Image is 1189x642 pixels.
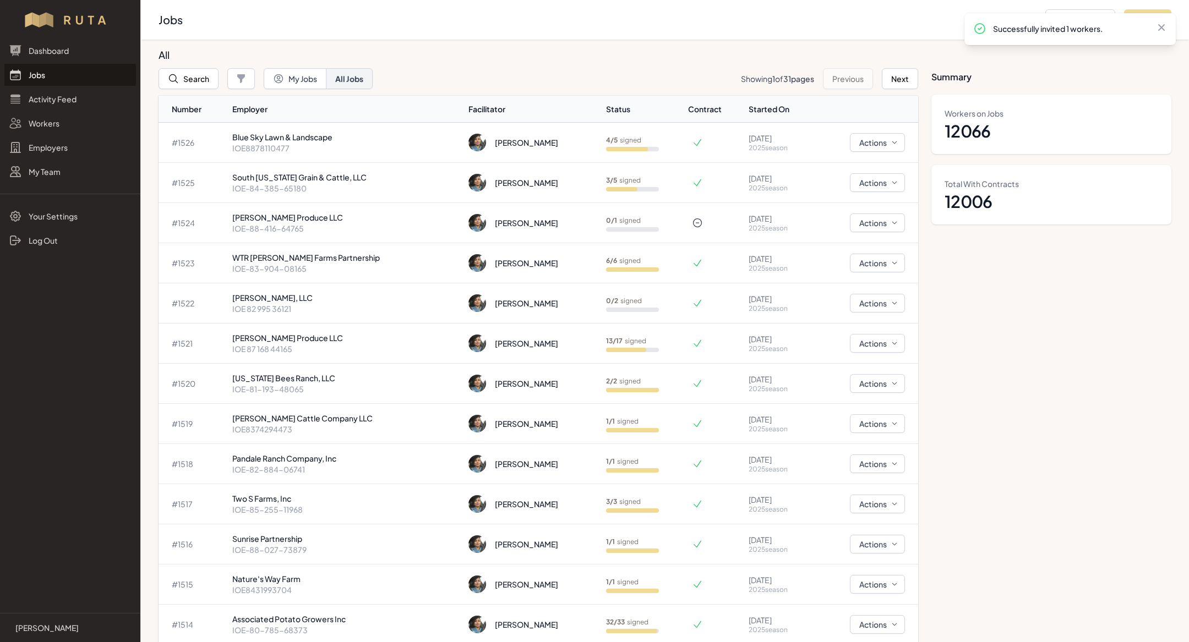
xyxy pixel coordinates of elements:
p: [PERSON_NAME] Produce LLC [232,212,460,223]
button: Actions [850,213,905,232]
p: signed [606,578,639,586]
p: IOE-85-255-11968 [232,504,460,515]
p: [DATE] [749,534,809,545]
p: [DATE] [749,494,809,505]
button: Actions [850,414,905,433]
div: [PERSON_NAME] [495,137,558,148]
td: # 1524 [159,203,228,243]
b: 2 / 2 [606,377,617,385]
td: # 1518 [159,444,228,484]
p: [PERSON_NAME] Produce LLC [232,332,460,343]
b: 3 / 3 [606,497,617,506]
button: Actions [850,133,905,152]
p: Blue Sky Lawn & Landscape [232,131,460,142]
button: Actions [850,495,905,513]
th: Contract [688,96,744,123]
th: Status [602,96,688,123]
b: 6 / 6 [606,256,617,265]
button: Actions [850,615,905,634]
p: signed [606,457,639,466]
p: [DATE] [749,454,809,465]
dt: Workers on Jobs [945,108,1158,119]
p: IOE 82 995 36121 [232,303,460,314]
p: signed [606,337,646,345]
div: [PERSON_NAME] [495,539,558,550]
p: 2025 season [749,505,809,514]
p: signed [606,297,642,305]
h3: Summary [931,48,1171,84]
td: # 1520 [159,364,228,404]
p: WTR [PERSON_NAME] Farms Partnership [232,252,460,263]
div: [PERSON_NAME] [495,338,558,349]
button: Actions [850,454,905,473]
p: signed [606,256,641,265]
div: [PERSON_NAME] [495,177,558,188]
button: My Jobs [264,68,326,89]
p: IOE 87 168 44165 [232,343,460,354]
a: Your Settings [4,205,136,227]
p: [DATE] [749,173,809,184]
td: # 1523 [159,243,228,283]
p: [PERSON_NAME], LLC [232,292,460,303]
b: 0 / 2 [606,297,618,305]
p: [DATE] [749,414,809,425]
p: [DATE] [749,574,809,585]
div: [PERSON_NAME] [495,619,558,630]
p: signed [606,618,648,627]
img: Workflow [23,11,117,29]
p: IOE-82-884-06741 [232,464,460,475]
button: Actions [850,173,905,192]
p: 2025 season [749,344,809,353]
p: 2025 season [749,224,809,233]
p: South [US_STATE] Grain & Cattle, LLC [232,172,460,183]
b: 13 / 17 [606,337,623,345]
a: Log Out [4,229,136,251]
p: signed [606,537,639,546]
td: # 1516 [159,524,228,564]
p: 2025 season [749,425,809,434]
a: Activity Feed [4,88,136,110]
b: 1 / 1 [606,417,615,425]
p: signed [606,377,641,386]
th: Employer [228,96,464,123]
p: 2025 season [749,625,809,634]
p: IOE-80-785-68373 [232,624,460,635]
a: Jobs [4,64,136,86]
div: [PERSON_NAME] [495,498,558,509]
td: # 1522 [159,283,228,323]
button: Actions [850,334,905,353]
button: Search [159,68,219,89]
p: [DATE] [749,614,809,625]
p: signed [606,216,641,225]
p: IOE-83-904-08165 [232,263,460,274]
div: [PERSON_NAME] [495,298,558,309]
b: 4 / 5 [606,136,618,144]
button: Actions [850,294,905,312]
p: IOE8374294473 [232,424,460,435]
div: [PERSON_NAME] [495,418,558,429]
dt: Total With Contracts [945,178,1158,189]
p: signed [606,497,641,506]
button: All Jobs [326,68,373,89]
button: Add Job [1124,9,1171,30]
p: IOE-84-385-65180 [232,183,460,194]
th: Number [159,96,228,123]
p: Associated Potato Growers Inc [232,613,460,624]
p: IOE-81-193-48065 [232,383,460,394]
p: 2025 season [749,585,809,594]
td: # 1517 [159,484,228,524]
div: [PERSON_NAME] [495,378,558,389]
p: Sunrise Partnership [232,533,460,544]
b: 3 / 5 [606,176,617,184]
nav: Pagination [741,68,918,89]
a: Employers [4,136,136,158]
p: Nature's Way Farm [232,573,460,584]
dd: 12006 [945,191,1158,211]
p: [US_STATE] Bees Ranch, LLC [232,372,460,383]
button: Add Employer [1045,9,1115,30]
p: [PERSON_NAME] Cattle Company LLC [232,413,460,424]
a: [PERSON_NAME] [9,622,132,633]
p: [DATE] [749,253,809,264]
td: # 1521 [159,323,228,364]
a: My Team [4,161,136,183]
